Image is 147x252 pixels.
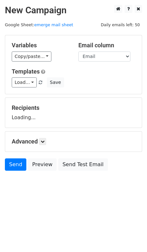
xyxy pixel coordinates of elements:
[5,5,142,16] h2: New Campaign
[99,21,142,29] span: Daily emails left: 50
[28,158,57,171] a: Preview
[12,104,135,111] h5: Recipients
[12,138,135,145] h5: Advanced
[78,42,135,49] h5: Email column
[5,158,26,171] a: Send
[34,22,73,27] a: emerge mail sheet
[12,52,51,62] a: Copy/paste...
[12,77,37,87] a: Load...
[5,22,73,27] small: Google Sheet:
[58,158,108,171] a: Send Test Email
[12,104,135,121] div: Loading...
[12,68,40,75] a: Templates
[99,22,142,27] a: Daily emails left: 50
[47,77,64,87] button: Save
[12,42,69,49] h5: Variables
